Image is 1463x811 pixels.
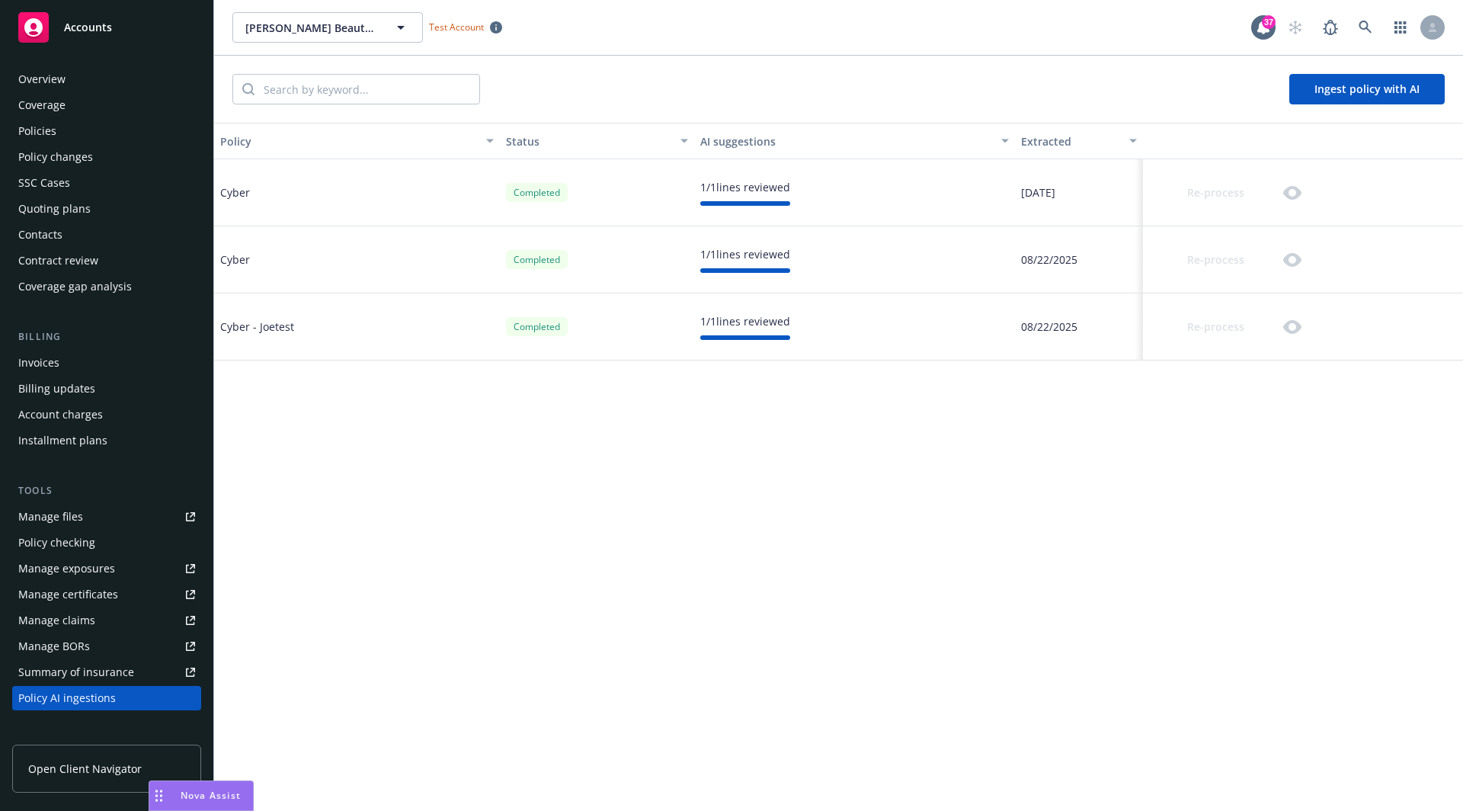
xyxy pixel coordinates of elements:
a: Accounts [12,6,201,49]
button: [PERSON_NAME] Beauty Influencer [232,12,423,43]
input: Search by keyword... [255,75,479,104]
div: Cyber [220,252,250,268]
div: 1 / 1 lines reviewed [700,179,790,195]
div: Cyber - Joetest [220,319,294,335]
div: Manage files [18,505,83,529]
div: Drag to move [149,781,168,810]
span: 08/22/2025 [1021,319,1077,335]
a: Manage BORs [12,634,201,659]
div: Manage BORs [18,634,90,659]
span: Test Account [429,21,484,34]
div: 37 [1262,15,1276,29]
div: Manage exposures [18,556,115,581]
div: Completed [506,183,568,202]
a: Search [1350,12,1381,43]
div: AI suggestions [700,133,991,149]
a: Overview [12,67,201,91]
a: Installment plans [12,428,201,453]
div: Contract review [18,248,98,273]
div: Tools [12,483,201,498]
div: Manage certificates [18,582,118,607]
a: Report a Bug [1315,12,1346,43]
a: Switch app [1385,12,1416,43]
a: Policy changes [12,145,201,169]
a: Quoting plans [12,197,201,221]
a: Policies [12,119,201,143]
button: Nova Assist [149,781,254,811]
a: SSC Cases [12,171,201,195]
div: Policies [18,119,56,143]
div: Invoices [18,351,59,375]
span: Nova Assist [181,789,241,802]
a: Manage claims [12,608,201,633]
span: Accounts [64,21,112,34]
div: Contacts [18,223,62,247]
div: Billing updates [18,377,95,401]
span: [PERSON_NAME] Beauty Influencer [245,20,377,36]
button: Policy [214,123,500,159]
div: Cyber [220,184,250,200]
a: Start snowing [1280,12,1311,43]
div: Coverage [18,93,66,117]
a: Manage certificates [12,582,201,607]
div: Policy AI ingestions [18,686,116,710]
button: AI suggestions [694,123,1014,159]
a: Billing updates [12,377,201,401]
a: Invoices [12,351,201,375]
button: Status [500,123,694,159]
span: Open Client Navigator [28,761,142,777]
a: Policy checking [12,531,201,555]
div: Installment plans [18,428,107,453]
div: Extracted [1021,133,1120,149]
div: Completed [506,317,568,336]
div: Account charges [18,402,103,427]
div: 1 / 1 lines reviewed [700,313,790,329]
button: Extracted [1015,123,1143,159]
div: Overview [18,67,66,91]
div: Status [506,133,671,149]
a: Coverage gap analysis [12,274,201,299]
svg: Search [242,83,255,95]
a: Contract review [12,248,201,273]
div: Policy [220,133,477,149]
a: Manage exposures [12,556,201,581]
div: Billing [12,329,201,345]
a: Account charges [12,402,201,427]
span: [DATE] [1021,184,1055,200]
div: Summary of insurance [18,660,134,684]
span: 08/22/2025 [1021,252,1077,268]
a: Manage files [12,505,201,529]
span: Test Account [423,19,508,35]
div: Manage claims [18,608,95,633]
a: Policy AI ingestions [12,686,201,710]
button: Ingest policy with AI [1289,74,1445,104]
div: Quoting plans [18,197,91,221]
div: 1 / 1 lines reviewed [700,246,790,262]
div: Policy checking [18,531,95,555]
a: Contacts [12,223,201,247]
a: Summary of insurance [12,660,201,684]
div: Coverage gap analysis [18,274,132,299]
a: Coverage [12,93,201,117]
div: SSC Cases [18,171,70,195]
div: Completed [506,250,568,269]
div: Policy changes [18,145,93,169]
